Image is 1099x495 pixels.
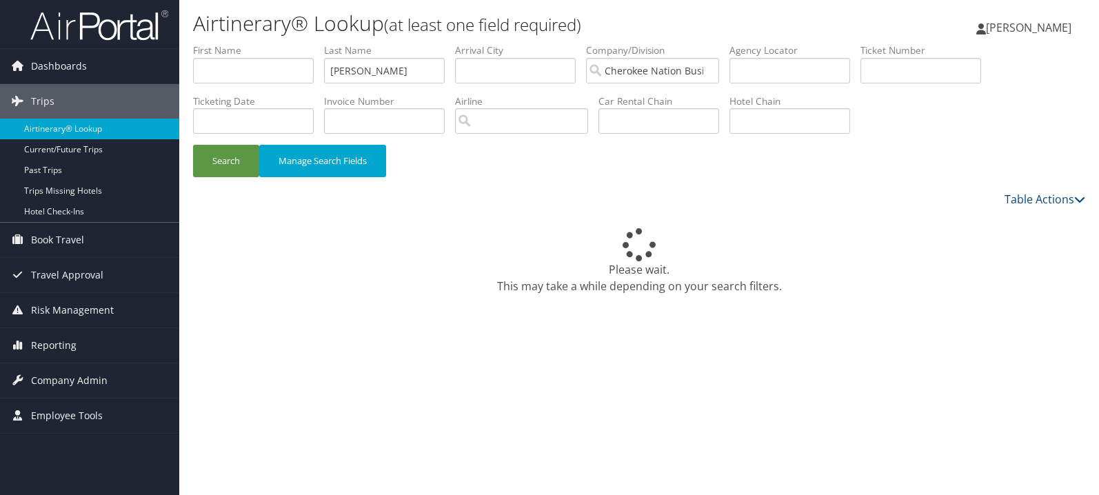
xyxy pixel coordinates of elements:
label: Arrival City [455,43,586,57]
button: Manage Search Fields [259,145,386,177]
small: (at least one field required) [384,13,581,36]
label: Car Rental Chain [598,94,729,108]
span: Reporting [31,328,77,363]
label: Company/Division [586,43,729,57]
a: [PERSON_NAME] [976,7,1085,48]
label: Hotel Chain [729,94,860,108]
span: Employee Tools [31,398,103,433]
label: Agency Locator [729,43,860,57]
label: First Name [193,43,324,57]
div: Please wait. This may take a while depending on your search filters. [193,228,1085,294]
label: Ticketing Date [193,94,324,108]
span: Travel Approval [31,258,103,292]
label: Airline [455,94,598,108]
a: Table Actions [1005,192,1085,207]
label: Last Name [324,43,455,57]
span: [PERSON_NAME] [986,20,1071,35]
span: Trips [31,84,54,119]
label: Ticket Number [860,43,991,57]
button: Search [193,145,259,177]
span: Dashboards [31,49,87,83]
span: Company Admin [31,363,108,398]
span: Book Travel [31,223,84,257]
span: Risk Management [31,293,114,327]
h1: Airtinerary® Lookup [193,9,788,38]
img: airportal-logo.png [30,9,168,41]
label: Invoice Number [324,94,455,108]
